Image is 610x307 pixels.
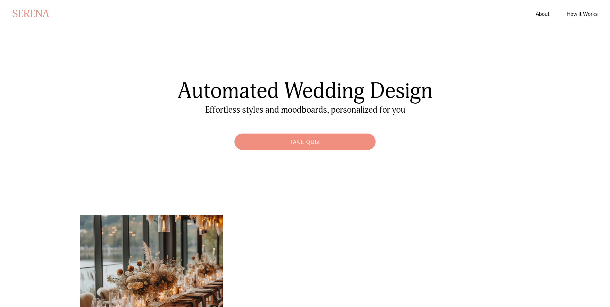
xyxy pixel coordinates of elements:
[231,130,379,153] a: Take Quiz
[178,78,433,104] span: Automated Wedding Design
[567,8,598,20] a: How it Works
[536,8,550,20] a: About
[205,105,405,115] span: Effortless styles and moodboards, personalized for you
[12,7,49,20] a: SERENA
